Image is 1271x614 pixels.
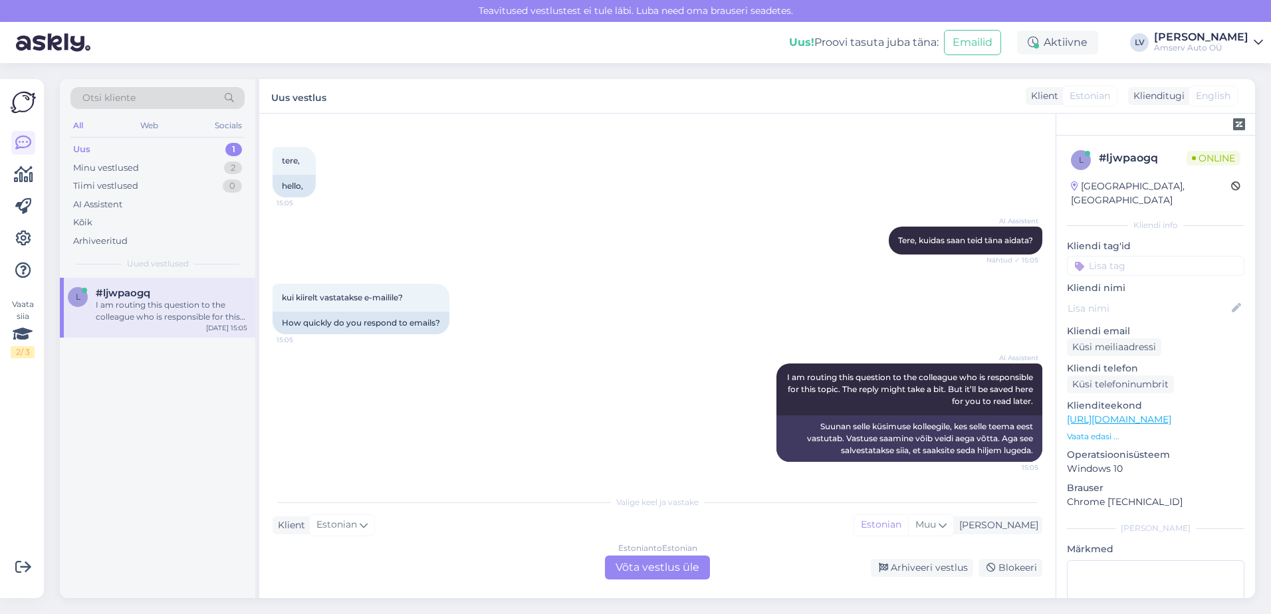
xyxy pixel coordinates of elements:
[82,91,136,105] span: Otsi kliente
[212,117,245,134] div: Socials
[271,87,326,105] label: Uus vestlus
[1068,301,1229,316] input: Lisa nimi
[1067,324,1244,338] p: Kliendi email
[986,255,1038,265] span: Nähtud ✓ 15:05
[277,198,326,208] span: 15:05
[73,235,128,248] div: Arhiveeritud
[1128,89,1185,103] div: Klienditugi
[776,415,1042,462] div: Suunan selle küsimuse kolleegile, kes selle teema eest vastutab. Vastuse saamine võib veidi aega ...
[1067,542,1244,556] p: Märkmed
[282,292,403,302] span: kui kiirelt vastatakse e-mailile?
[1026,89,1058,103] div: Klient
[1067,431,1244,443] p: Vaata edasi ...
[1067,338,1161,356] div: Küsi meiliaadressi
[96,287,150,299] span: #ljwpaogq
[273,175,316,197] div: hello,
[1067,413,1171,425] a: [URL][DOMAIN_NAME]
[1067,495,1244,509] p: Chrome [TECHNICAL_ID]
[96,299,247,323] div: I am routing this question to the colleague who is responsible for this topic. The reply might ta...
[1196,89,1230,103] span: English
[954,518,1038,532] div: [PERSON_NAME]
[206,323,247,333] div: [DATE] 15:05
[1067,399,1244,413] p: Klienditeekond
[871,559,973,577] div: Arhiveeri vestlus
[988,353,1038,363] span: AI Assistent
[273,518,305,532] div: Klient
[11,298,35,358] div: Vaata siia
[224,161,242,175] div: 2
[316,518,357,532] span: Estonian
[223,179,242,193] div: 0
[282,155,300,165] span: tere,
[1071,179,1231,207] div: [GEOGRAPHIC_DATA], [GEOGRAPHIC_DATA]
[1070,89,1110,103] span: Estonian
[1187,151,1240,165] span: Online
[1067,281,1244,295] p: Kliendi nimi
[1067,256,1244,276] input: Lisa tag
[70,117,86,134] div: All
[138,117,161,134] div: Web
[787,372,1035,406] span: I am routing this question to the colleague who is responsible for this topic. The reply might ta...
[11,346,35,358] div: 2 / 3
[618,542,697,554] div: Estonian to Estonian
[605,556,710,579] div: Võta vestlus üle
[76,292,80,302] span: l
[1099,150,1187,166] div: # ljwpaogq
[73,198,122,211] div: AI Assistent
[1067,522,1244,534] div: [PERSON_NAME]
[73,216,92,229] div: Kõik
[127,258,189,270] span: Uued vestlused
[1067,481,1244,495] p: Brauser
[944,30,1001,55] button: Emailid
[1079,155,1084,165] span: l
[898,235,1033,245] span: Tere, kuidas saan teid täna aidata?
[1067,361,1244,375] p: Kliendi telefon
[1067,462,1244,476] p: Windows 10
[11,90,36,115] img: Askly Logo
[1154,32,1263,53] a: [PERSON_NAME]Amserv Auto OÜ
[789,36,814,49] b: Uus!
[1067,219,1244,231] div: Kliendi info
[1233,118,1245,130] img: zendesk
[979,559,1042,577] div: Blokeeri
[273,496,1042,508] div: Valige keel ja vastake
[273,312,449,334] div: How quickly do you respond to emails?
[277,335,326,345] span: 15:05
[1067,448,1244,462] p: Operatsioonisüsteem
[1154,32,1248,43] div: [PERSON_NAME]
[789,35,939,51] div: Proovi tasuta juba täna:
[1067,375,1174,393] div: Küsi telefoninumbrit
[1067,239,1244,253] p: Kliendi tag'id
[1017,31,1098,54] div: Aktiivne
[1154,43,1248,53] div: Amserv Auto OÜ
[988,216,1038,226] span: AI Assistent
[915,518,936,530] span: Muu
[988,462,1038,472] span: 15:05
[73,161,139,175] div: Minu vestlused
[73,143,90,156] div: Uus
[1130,33,1149,52] div: LV
[73,179,138,193] div: Tiimi vestlused
[854,515,908,535] div: Estonian
[225,143,242,156] div: 1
